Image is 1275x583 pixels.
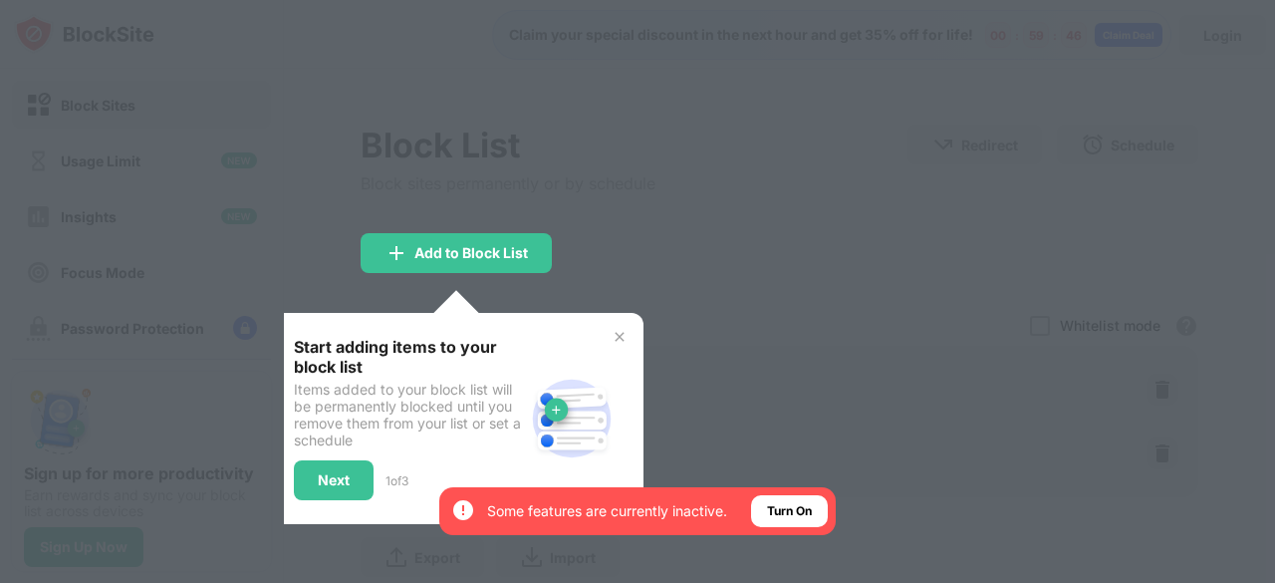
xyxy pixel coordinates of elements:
div: Some features are currently inactive. [487,501,727,521]
div: Turn On [767,501,812,521]
img: x-button.svg [612,329,628,345]
div: Add to Block List [414,245,528,261]
div: Next [318,472,350,488]
img: block-site.svg [524,371,620,466]
div: Start adding items to your block list [294,337,524,377]
div: 1 of 3 [385,473,408,488]
img: error-circle-white.svg [451,498,475,522]
div: Items added to your block list will be permanently blocked until you remove them from your list o... [294,381,524,448]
